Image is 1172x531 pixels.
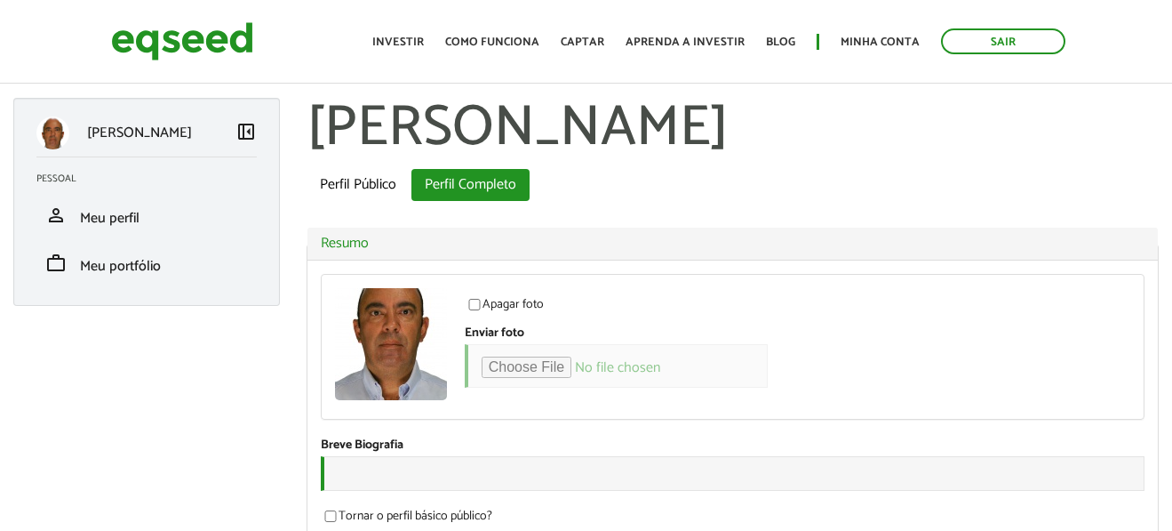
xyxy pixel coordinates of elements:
[841,36,920,48] a: Minha conta
[307,169,410,201] a: Perfil Público
[87,125,192,141] p: [PERSON_NAME]
[23,191,270,239] li: Meu perfil
[307,98,1159,160] h1: [PERSON_NAME]
[23,239,270,287] li: Meu portfólio
[335,288,447,400] a: Ver perfil do usuário.
[335,288,447,400] img: Foto de Jose Eduardo Reis Xavier
[111,18,253,65] img: EqSeed
[766,36,795,48] a: Blog
[465,327,524,340] label: Enviar foto
[36,253,257,274] a: workMeu portfólio
[458,299,490,310] input: Apagar foto
[445,36,539,48] a: Como funciona
[235,121,257,142] span: left_panel_close
[45,205,67,226] span: person
[411,169,530,201] a: Perfil Completo
[465,299,544,317] label: Apagar foto
[372,36,424,48] a: Investir
[80,206,140,230] span: Meu perfil
[36,173,270,184] h2: Pessoal
[235,121,257,146] a: Colapsar menu
[36,205,257,226] a: personMeu perfil
[941,28,1065,54] a: Sair
[321,237,1144,251] a: Resumo
[321,511,492,528] label: Tornar o perfil básico público?
[321,439,403,452] label: Breve Biografia
[45,253,67,274] span: work
[80,254,161,278] span: Meu portfólio
[626,36,745,48] a: Aprenda a investir
[561,36,604,48] a: Captar
[315,511,347,522] input: Tornar o perfil básico público?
